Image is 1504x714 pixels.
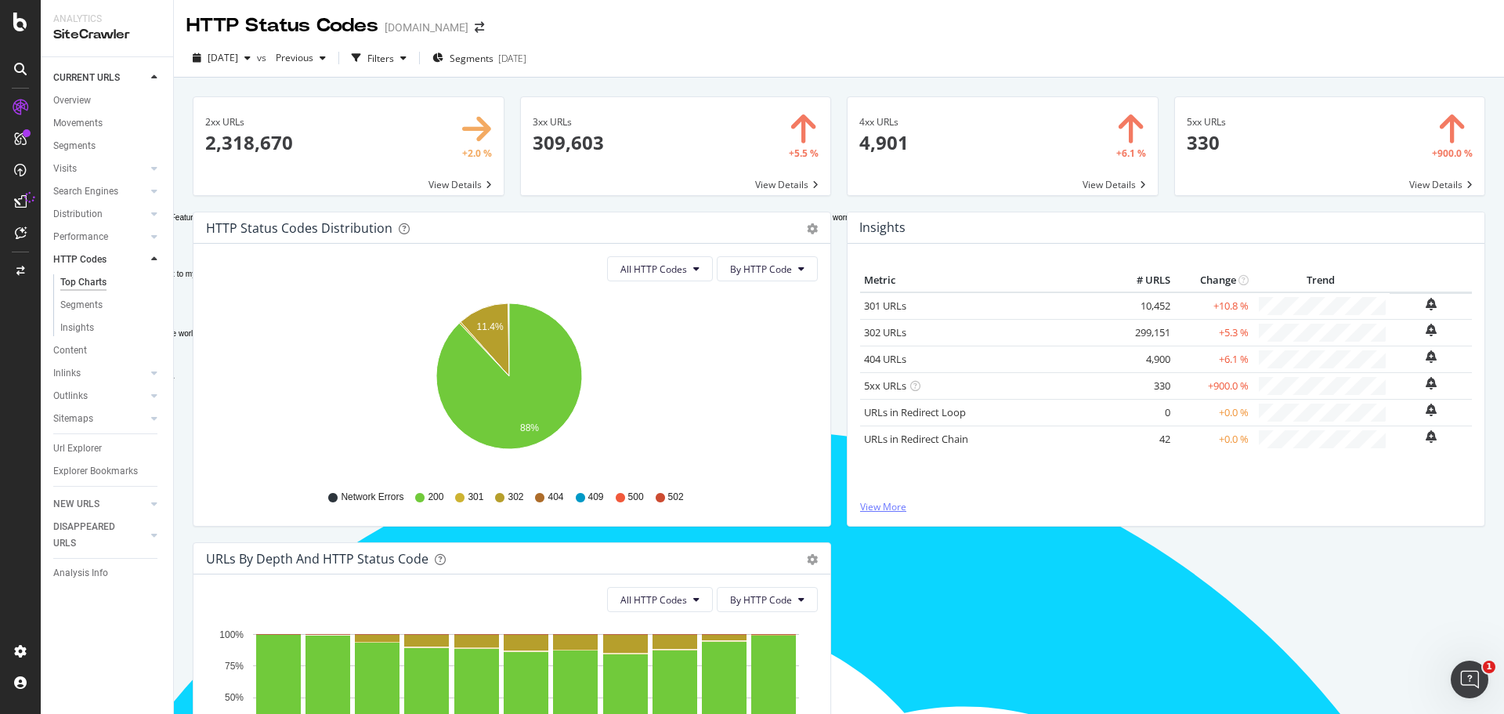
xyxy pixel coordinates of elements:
[1174,426,1253,452] td: +0.0 %
[53,388,146,404] a: Outlinks
[520,422,539,433] text: 88%
[1174,292,1253,320] td: +10.8 %
[186,45,257,71] button: [DATE]
[60,297,162,314] a: Segments
[548,491,563,504] span: 404
[53,519,132,552] div: DISAPPEARED URLS
[60,297,103,314] div: Segments
[730,263,792,276] span: By HTTP Code
[53,183,146,200] a: Search Engines
[1112,372,1174,399] td: 330
[477,321,504,332] text: 11.4%
[60,274,162,291] a: Top Charts
[53,411,93,427] div: Sitemaps
[385,20,468,35] div: [DOMAIN_NAME]
[186,13,378,39] div: HTTP Status Codes
[668,491,684,504] span: 502
[588,491,604,504] span: 409
[53,496,99,513] div: NEW URLS
[53,26,161,44] div: SiteCrawler
[1112,426,1174,452] td: 42
[1426,298,1437,310] div: bell-plus
[53,519,146,552] a: DISAPPEARED URLS
[53,496,146,513] a: NEW URLS
[225,692,244,703] text: 50%
[341,491,403,504] span: Network Errors
[53,161,77,177] div: Visits
[53,463,138,480] div: Explorer Bookmarks
[206,551,428,567] div: URLs by Depth and HTTP Status Code
[345,45,413,71] button: Filters
[206,220,392,236] div: HTTP Status Codes Distribution
[607,587,713,612] button: All HTTP Codes
[864,405,966,419] a: URLs in Redirect Loop
[367,52,394,65] div: Filters
[53,70,146,86] a: CURRENT URLS
[53,365,146,382] a: Inlinks
[53,343,87,359] div: Content
[53,138,162,154] a: Segments
[807,554,818,565] div: gear
[1426,430,1437,443] div: bell-plus
[60,320,94,336] div: Insights
[53,252,146,268] a: HTTP Codes
[1174,372,1253,399] td: +900.0 %
[620,593,687,607] span: All HTTP Codes
[730,593,792,607] span: By HTTP Code
[1174,319,1253,346] td: +5.3 %
[269,51,313,64] span: Previous
[53,92,162,109] a: Overview
[860,500,1472,513] a: View More
[717,256,818,281] button: By HTTP Code
[53,365,81,382] div: Inlinks
[426,45,533,71] button: Segments[DATE]
[53,411,146,427] a: Sitemaps
[53,13,161,26] div: Analytics
[1426,377,1437,390] div: bell-plus
[53,229,146,245] a: Performance
[53,206,146,223] a: Distribution
[53,229,108,245] div: Performance
[1112,269,1174,292] th: # URLS
[53,388,88,404] div: Outlinks
[53,565,162,582] a: Analysis Info
[1451,661,1488,698] iframe: Intercom live chat
[1483,661,1495,673] span: 1
[864,325,906,339] a: 302 URLs
[428,491,443,504] span: 200
[807,223,818,234] div: gear
[717,587,818,612] button: By HTTP Code
[859,217,906,238] h4: Insights
[1253,269,1390,292] th: Trend
[450,52,493,65] span: Segments
[1112,292,1174,320] td: 10,452
[208,51,238,64] span: 2025 Aug. 9th
[206,294,812,476] svg: A chart.
[1426,404,1437,416] div: bell-plus
[620,263,687,276] span: All HTTP Codes
[53,252,107,268] div: HTTP Codes
[219,629,244,640] text: 100%
[864,299,906,313] a: 301 URLs
[864,432,968,446] a: URLs in Redirect Chain
[1174,399,1253,426] td: +0.0 %
[53,343,162,359] a: Content
[53,565,108,582] div: Analysis Info
[628,491,644,504] span: 500
[53,70,120,86] div: CURRENT URLS
[864,379,906,393] a: 5xx URLs
[225,661,244,672] text: 75%
[1112,399,1174,426] td: 0
[508,491,523,504] span: 302
[475,22,484,33] div: arrow-right-arrow-left
[1174,346,1253,372] td: +6.1 %
[269,45,332,71] button: Previous
[860,269,1112,292] th: Metric
[1426,350,1437,363] div: bell-plus
[607,256,713,281] button: All HTTP Codes
[53,206,103,223] div: Distribution
[1174,269,1253,292] th: Change
[60,320,162,336] a: Insights
[257,51,269,64] span: vs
